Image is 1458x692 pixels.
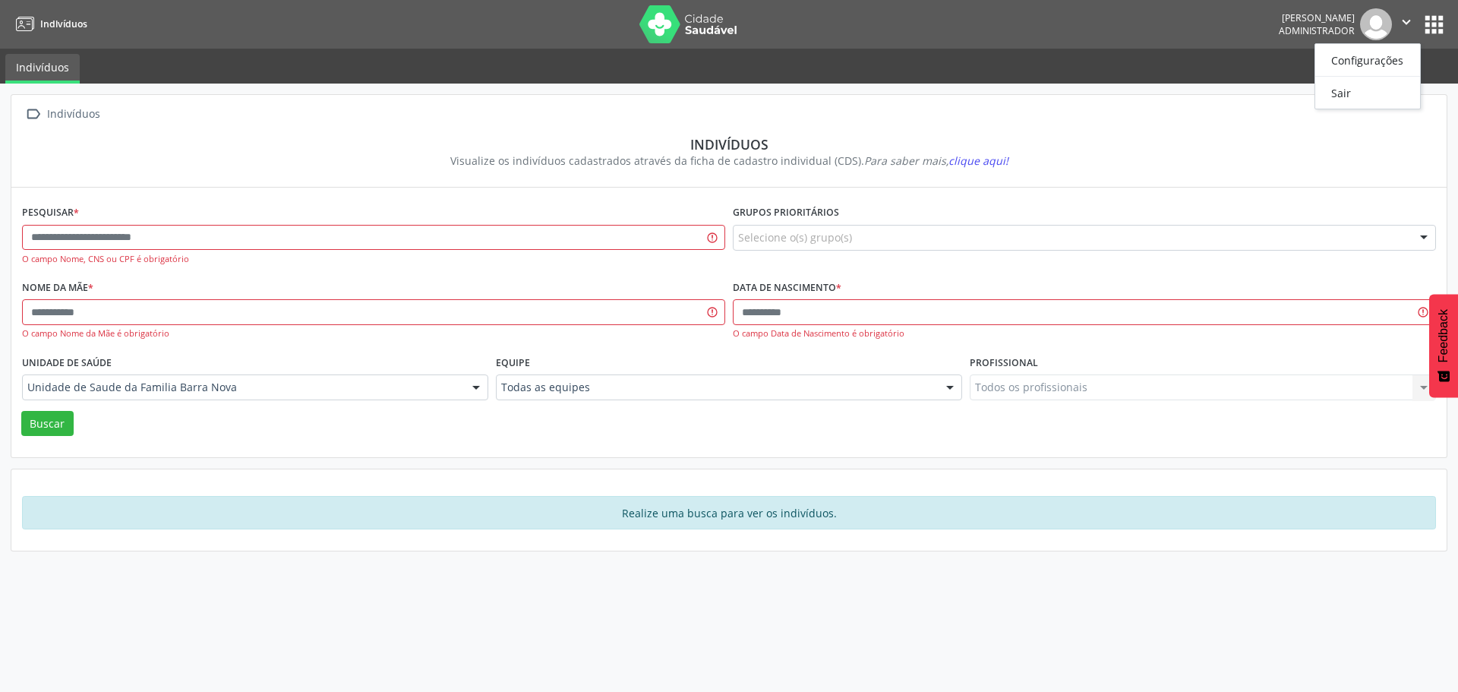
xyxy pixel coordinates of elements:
div: [PERSON_NAME] [1279,11,1355,24]
label: Pesquisar [22,201,79,225]
button: Feedback - Mostrar pesquisa [1429,294,1458,397]
a: Indivíduos [11,11,87,36]
span: Feedback [1437,309,1450,362]
i:  [1398,14,1415,30]
div: Visualize os indivíduos cadastrados através da ficha de cadastro individual (CDS). [33,153,1425,169]
i:  [22,103,44,125]
span: Unidade de Saude da Familia Barra Nova [27,380,457,395]
label: Unidade de saúde [22,351,112,374]
a: Configurações [1315,49,1420,71]
div: Indivíduos [44,103,103,125]
span: Todas as equipes [501,380,931,395]
label: Grupos prioritários [733,201,839,225]
div: Realize uma busca para ver os indivíduos. [22,496,1436,529]
label: Data de nascimento [733,276,841,300]
span: clique aqui! [948,153,1008,168]
img: img [1360,8,1392,40]
a: Sair [1315,82,1420,103]
div: O campo Nome, CNS ou CPF é obrigatório [22,253,725,266]
label: Equipe [496,351,530,374]
i: Para saber mais, [864,153,1008,168]
button: Buscar [21,411,74,437]
span: Indivíduos [40,17,87,30]
a:  Indivíduos [22,103,103,125]
label: Nome da mãe [22,276,93,300]
button:  [1392,8,1421,40]
ul:  [1314,43,1421,109]
button: apps [1421,11,1447,38]
a: Indivíduos [5,54,80,84]
label: Profissional [970,351,1038,374]
div: O campo Nome da Mãe é obrigatório [22,327,725,340]
div: Indivíduos [33,136,1425,153]
span: Administrador [1279,24,1355,37]
div: O campo Data de Nascimento é obrigatório [733,327,1436,340]
span: Selecione o(s) grupo(s) [738,229,852,245]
